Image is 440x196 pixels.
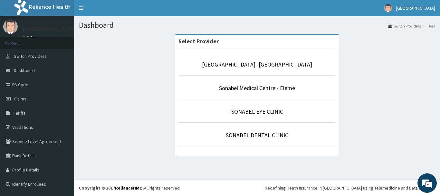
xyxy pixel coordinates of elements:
a: Sonabel Medical Centre - Eleme [219,84,295,92]
a: SONABEL DENTAL CLINIC [226,131,288,139]
span: Dashboard [14,67,35,73]
strong: Select Provider [178,37,219,45]
span: Claims [14,96,26,102]
a: Switch Providers [388,23,421,29]
a: Online [23,35,38,40]
img: User Image [384,4,392,12]
li: Here [421,23,435,29]
a: RelianceHMO [115,185,143,191]
div: Redefining Heath Insurance in [GEOGRAPHIC_DATA] using Telemedicine and Data Science! [265,185,435,191]
img: User Image [3,19,18,34]
span: [GEOGRAPHIC_DATA] [396,5,435,11]
span: Tariffs [14,110,25,116]
a: SONABEL EYE CLINIC [231,108,283,115]
footer: All rights reserved. [74,180,440,196]
p: [GEOGRAPHIC_DATA] [23,26,76,32]
a: [GEOGRAPHIC_DATA]- [GEOGRAPHIC_DATA] [202,61,312,68]
strong: Copyright © 2017 . [79,185,144,191]
h1: Dashboard [79,21,435,29]
span: Switch Providers [14,53,47,59]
